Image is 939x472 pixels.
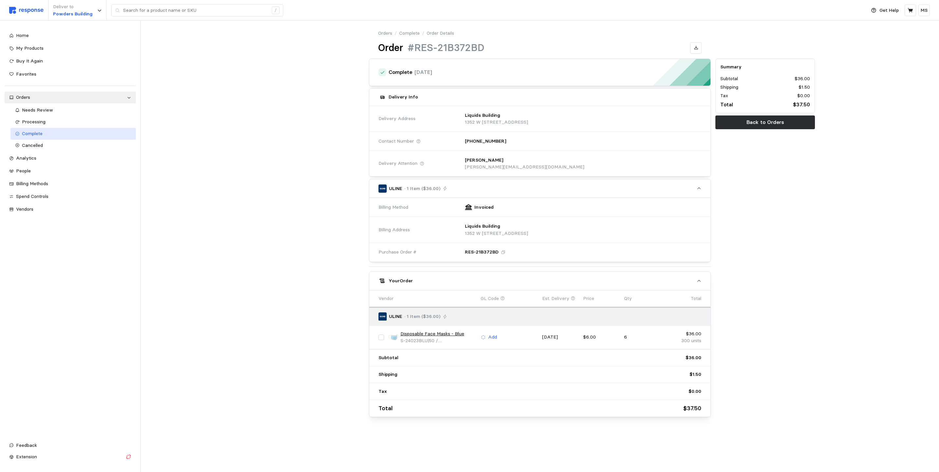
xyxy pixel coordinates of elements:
button: MS [918,5,930,16]
div: YourOrder [369,290,711,417]
h5: Summary [720,63,810,70]
a: Favorites [5,68,136,80]
p: Shipping [720,84,738,91]
p: $36.00 [795,75,810,82]
a: Complete [399,30,420,37]
p: Add [488,334,497,341]
p: 1352 W [STREET_ADDRESS] [465,230,528,237]
span: Delivery Attention [378,160,417,167]
p: Tax [378,388,387,395]
span: Home [16,32,29,38]
p: RES-21B372BD [465,249,499,256]
button: Extension [5,451,136,463]
p: Vendor [378,295,394,302]
button: Get Help [867,4,903,17]
span: Cancelled [22,142,43,148]
button: YourOrder [369,272,711,290]
span: Extension [16,454,37,460]
p: Total [720,100,733,109]
span: Contact Number [378,138,414,145]
p: Qty [624,295,632,302]
p: 300 units [665,337,701,344]
span: Buy It Again [16,58,43,64]
p: Get Help [879,7,899,14]
p: Deliver to [53,3,93,10]
p: ULINE [389,185,402,192]
a: My Products [5,43,136,54]
p: Invoiced [474,204,494,211]
p: Total [378,404,393,413]
span: Processing [22,119,46,125]
p: $37.50 [683,404,701,413]
span: Favorites [16,71,36,77]
p: Subtotal [720,75,738,82]
h5: Delivery Info [389,94,418,100]
p: Tax [720,92,728,99]
p: $36.00 [665,330,701,338]
span: S-24023BLU [400,338,428,343]
a: Analytics [5,152,136,164]
div: ULINE· 1 Item ($36.00) [369,198,711,261]
p: Total [691,295,701,302]
p: [DATE] [542,334,579,341]
span: Billing Method [378,204,408,211]
p: $36.00 [686,354,701,361]
a: Processing [10,116,136,128]
div: Orders [16,94,124,101]
p: GL Code [481,295,499,302]
span: People [16,168,31,174]
p: ULINE [389,313,402,320]
img: S-24023BLU [389,333,398,342]
a: Orders [5,92,136,103]
p: · 1 Item ($36.00) [404,185,440,192]
a: Spend Controls [5,191,136,202]
a: People [5,165,136,177]
p: Powders Building [53,10,93,18]
p: Liquids Building [465,223,500,230]
p: $1.50 [690,371,701,378]
a: Home [5,30,136,42]
p: MS [921,7,928,14]
span: Vendors [16,206,33,212]
span: Billing Methods [16,181,48,186]
p: [PERSON_NAME] [465,157,503,164]
span: Analytics [16,155,36,161]
h5: Your Order [389,277,413,284]
div: / [272,7,280,14]
button: Back to Orders [715,115,815,129]
p: $1.50 [799,84,810,91]
p: Subtotal [378,354,398,361]
p: Order Details [427,30,454,37]
p: · 1 Item ($36.00) [404,313,440,320]
h1: #RES-21B372BD [408,42,484,54]
p: [PHONE_NUMBER] [465,138,506,145]
a: Vendors [5,203,136,215]
p: / [395,30,397,37]
button: Add [481,333,497,341]
a: Cancelled [10,140,136,151]
a: Complete [10,128,136,140]
span: Needs Review [22,107,53,113]
p: $6.00 [583,334,619,341]
p: Liquids Building [465,112,500,119]
a: Buy It Again [5,55,136,67]
a: Billing Methods [5,178,136,190]
p: Shipping [378,371,397,378]
p: Price [583,295,594,302]
p: [DATE] [414,68,432,76]
p: 1352 W [STREET_ADDRESS] [465,119,528,126]
p: 6 [624,334,660,341]
p: Back to Orders [746,118,784,126]
span: My Products [16,45,44,51]
input: Search for a product name or SKU [123,5,268,16]
span: Billing Address [378,226,410,234]
p: Est. Delivery [542,295,569,302]
span: Spend Controls [16,193,48,199]
button: ULINE· 1 Item ($36.00) [369,179,711,198]
h1: Order [378,42,403,54]
p: $0.00 [689,388,701,395]
a: Needs Review [10,104,136,116]
img: svg%3e [9,7,44,14]
p: $0.00 [797,92,810,99]
span: Complete [22,131,43,136]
